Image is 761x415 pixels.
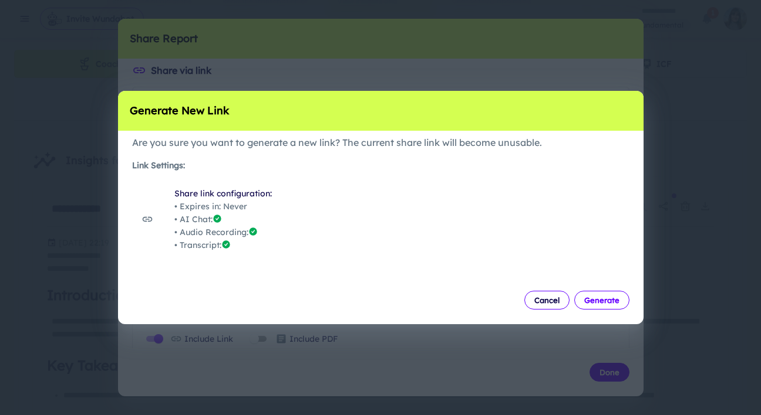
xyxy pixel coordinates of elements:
button: Generate [574,291,629,309]
span: Share link configuration: [174,187,620,200]
button: Cancel [524,291,570,309]
p: Are you sure you want to generate a new link? The current share link will become unusable. [132,135,629,149]
h6: Link Settings: [132,159,629,172]
span: • Expires in: Never • AI Chat: • Audio Recording: • Transcript: [174,200,620,251]
h2: Generate New Link [118,91,644,131]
